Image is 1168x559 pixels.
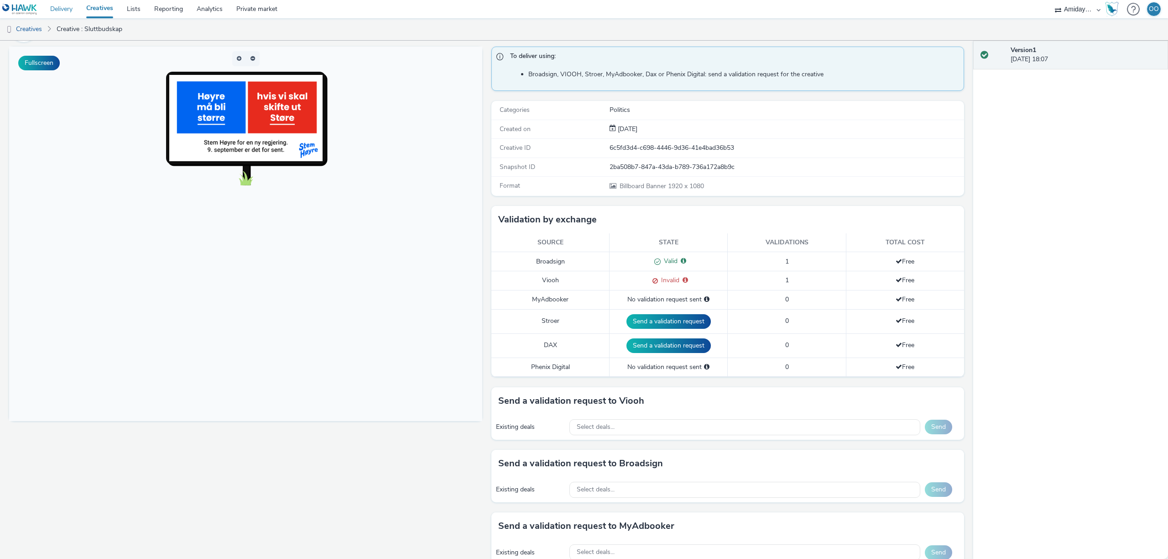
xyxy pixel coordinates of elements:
[1149,2,1159,16] div: OO
[896,341,914,349] span: Free
[785,257,789,266] span: 1
[18,56,60,70] button: Fullscreen
[785,363,789,371] span: 0
[896,257,914,266] span: Free
[1105,2,1119,16] img: Hawk Academy
[577,486,615,494] span: Select deals...
[785,341,789,349] span: 0
[5,25,14,34] img: dooh
[896,316,914,325] span: Free
[626,338,711,353] button: Send a validation request
[498,213,597,227] h3: Validation by exchange
[491,252,610,271] td: Broadsign
[500,143,531,152] span: Creative ID
[925,420,952,434] button: Send
[496,485,565,494] div: Existing deals
[498,457,663,470] h3: Send a validation request to Broadsign
[610,105,964,115] div: Politics
[704,363,709,372] div: Please select a deal below and click on Send to send a validation request to Phenix Digital.
[610,233,728,252] th: State
[491,233,610,252] th: Source
[704,295,709,304] div: Please select a deal below and click on Send to send a validation request to MyAdbooker.
[661,257,678,265] span: Valid
[610,163,964,172] div: 2ba508b7-847a-43da-b789-736a172a8b9c
[160,28,313,114] img: Advertisement preview
[528,70,959,79] li: Broadsign, VIOOH, Stroer, MyAdbooker, Dax or Phenix Digital: send a validation request for the cr...
[896,276,914,285] span: Free
[500,181,520,190] span: Format
[496,422,565,432] div: Existing deals
[785,316,789,325] span: 0
[577,423,615,431] span: Select deals...
[491,358,610,376] td: Phenix Digital
[2,4,37,15] img: undefined Logo
[614,363,723,372] div: No validation request sent
[616,125,637,133] span: [DATE]
[616,125,637,134] div: Creation 29 August 2025, 18:07
[496,548,565,557] div: Existing deals
[846,233,964,252] th: Total cost
[1105,2,1122,16] a: Hawk Academy
[577,548,615,556] span: Select deals...
[491,333,610,358] td: DAX
[925,482,952,497] button: Send
[620,182,668,190] span: Billboard Banner
[500,163,535,171] span: Snapshot ID
[896,295,914,304] span: Free
[1011,46,1161,64] div: [DATE] 18:07
[500,125,531,133] span: Created on
[785,295,789,304] span: 0
[896,363,914,371] span: Free
[610,143,964,153] div: 6c5fd3d4-c698-4446-9d36-41e4bad36b53
[491,309,610,333] td: Stroer
[491,290,610,309] td: MyAdbooker
[1011,46,1036,54] strong: Version 1
[626,314,711,329] button: Send a validation request
[658,276,679,285] span: Invalid
[498,519,674,533] h3: Send a validation request to MyAdbooker
[498,394,644,408] h3: Send a validation request to Viooh
[52,18,127,40] a: Creative : Sluttbudskap
[500,105,530,114] span: Categories
[491,271,610,290] td: Viooh
[785,276,789,285] span: 1
[728,233,846,252] th: Validations
[619,182,704,190] span: 1920 x 1080
[510,52,955,63] span: To deliver using:
[614,295,723,304] div: No validation request sent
